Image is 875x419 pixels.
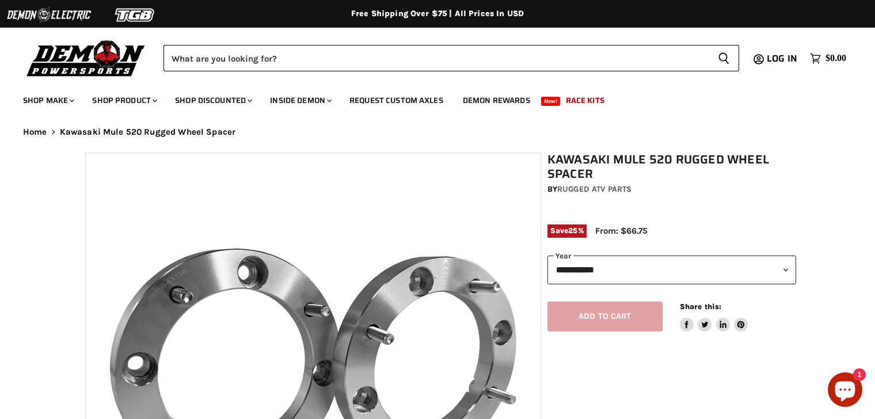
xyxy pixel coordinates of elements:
img: TGB Logo 2 [92,4,178,26]
a: Shop Discounted [166,89,259,112]
img: Demon Electric Logo 2 [6,4,92,26]
a: Home [23,127,47,137]
input: Search [163,45,709,71]
a: Race Kits [557,89,613,112]
span: Save % [547,224,587,237]
a: $0.00 [804,50,852,67]
span: From: $66.75 [595,226,648,236]
aside: Share this: [680,302,748,332]
span: Log in [767,51,797,66]
span: $0.00 [825,53,846,64]
inbox-online-store-chat: Shopify online store chat [824,372,866,410]
a: Request Custom Axles [341,89,452,112]
ul: Main menu [14,84,843,112]
select: year [547,256,796,284]
a: Demon Rewards [454,89,539,112]
button: Search [709,45,739,71]
a: Shop Product [83,89,164,112]
span: 25 [568,226,577,235]
span: Kawasaki Mule 520 Rugged Wheel Spacer [60,127,236,137]
a: Inside Demon [261,89,338,112]
img: Demon Powersports [23,37,149,78]
form: Product [163,45,739,71]
a: Rugged ATV Parts [557,184,631,194]
a: Log in [762,54,804,64]
div: by [547,183,796,196]
span: Share this: [680,302,721,311]
a: Shop Make [14,89,81,112]
h1: Kawasaki Mule 520 Rugged Wheel Spacer [547,153,796,181]
span: New! [541,97,561,106]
